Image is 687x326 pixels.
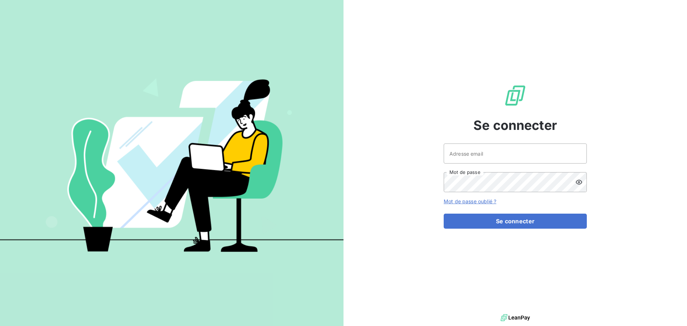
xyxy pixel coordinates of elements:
input: placeholder [444,143,587,164]
a: Mot de passe oublié ? [444,198,496,204]
button: Se connecter [444,214,587,229]
img: logo [501,312,530,323]
img: Logo LeanPay [504,84,527,107]
span: Se connecter [473,116,557,135]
